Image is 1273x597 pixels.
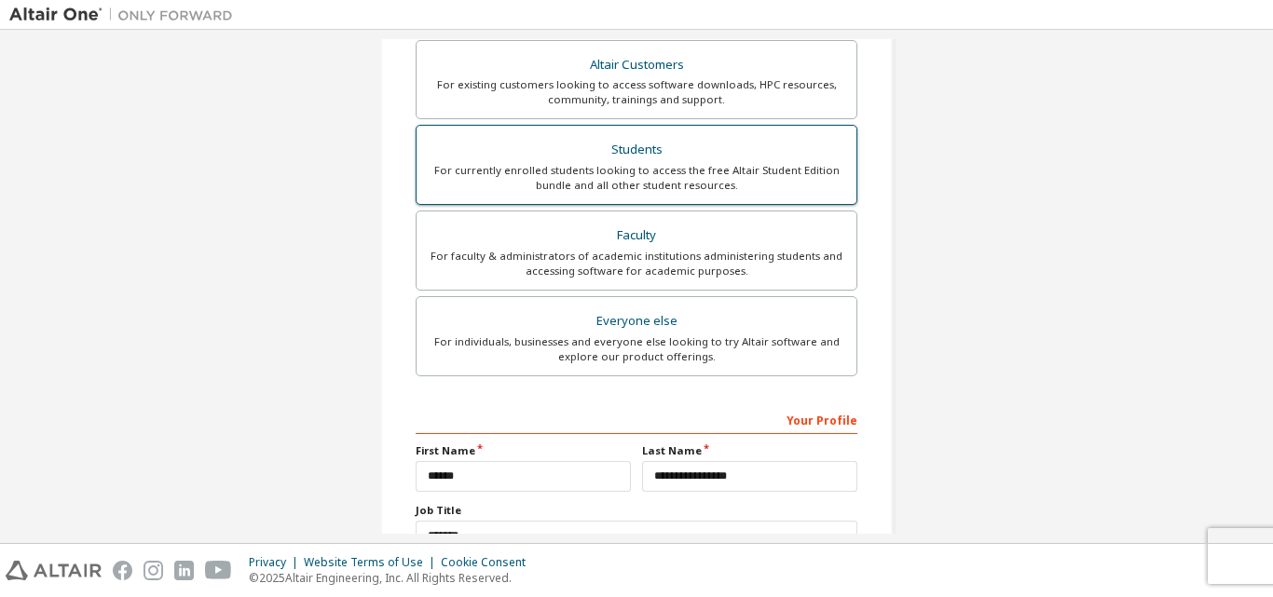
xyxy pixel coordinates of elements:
[428,308,845,334] div: Everyone else
[441,555,537,570] div: Cookie Consent
[428,163,845,193] div: For currently enrolled students looking to access the free Altair Student Edition bundle and all ...
[416,503,857,518] label: Job Title
[249,570,537,586] p: © 2025 Altair Engineering, Inc. All Rights Reserved.
[428,137,845,163] div: Students
[9,6,242,24] img: Altair One
[416,443,631,458] label: First Name
[416,404,857,434] div: Your Profile
[249,555,304,570] div: Privacy
[205,561,232,580] img: youtube.svg
[428,334,845,364] div: For individuals, businesses and everyone else looking to try Altair software and explore our prod...
[428,77,845,107] div: For existing customers looking to access software downloads, HPC resources, community, trainings ...
[428,249,845,278] div: For faculty & administrators of academic institutions administering students and accessing softwa...
[113,561,132,580] img: facebook.svg
[642,443,857,458] label: Last Name
[174,561,194,580] img: linkedin.svg
[6,561,102,580] img: altair_logo.svg
[144,561,163,580] img: instagram.svg
[428,223,845,249] div: Faculty
[428,52,845,78] div: Altair Customers
[304,555,441,570] div: Website Terms of Use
